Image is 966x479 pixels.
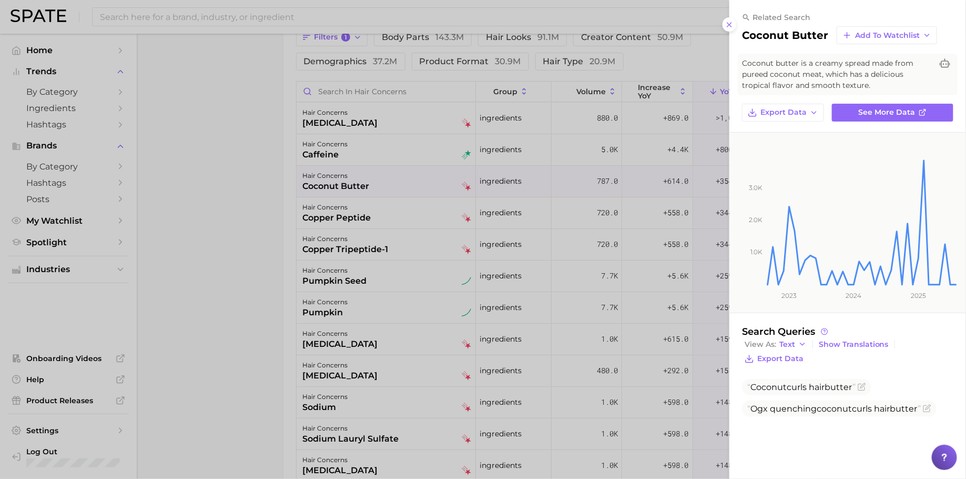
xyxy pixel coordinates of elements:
[753,13,810,22] span: related search
[742,326,830,337] span: Search Queries
[742,352,806,366] button: Export Data
[782,292,797,300] tspan: 2023
[750,382,787,392] span: Coconut
[858,383,866,391] button: Flag as miscategorized or irrelevant
[747,382,856,392] span: curls hair
[757,354,804,363] span: Export Data
[855,31,920,40] span: Add to Watchlist
[890,404,918,414] span: butter
[825,382,852,392] span: butter
[760,108,807,117] span: Export Data
[779,342,795,347] span: Text
[923,404,931,413] button: Flag as miscategorized or irrelevant
[742,104,824,122] button: Export Data
[749,216,762,224] tspan: 2.0k
[742,58,932,91] span: Coconut butter is a creamy spread made from pureed coconut meat, which has a delicious tropical f...
[846,292,862,300] tspan: 2024
[742,29,828,42] h2: coconut butter
[816,337,891,352] button: Show Translations
[750,248,762,256] tspan: 1.0k
[819,340,889,349] span: Show Translations
[837,26,937,44] button: Add to Watchlist
[859,108,916,117] span: See more data
[911,292,926,300] tspan: 2025
[747,404,921,414] span: Ogx quenching curls hair
[749,183,762,191] tspan: 3.0k
[832,104,953,122] a: See more data
[742,337,809,351] button: View AsText
[817,404,852,414] span: coconut
[745,342,776,347] span: View As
